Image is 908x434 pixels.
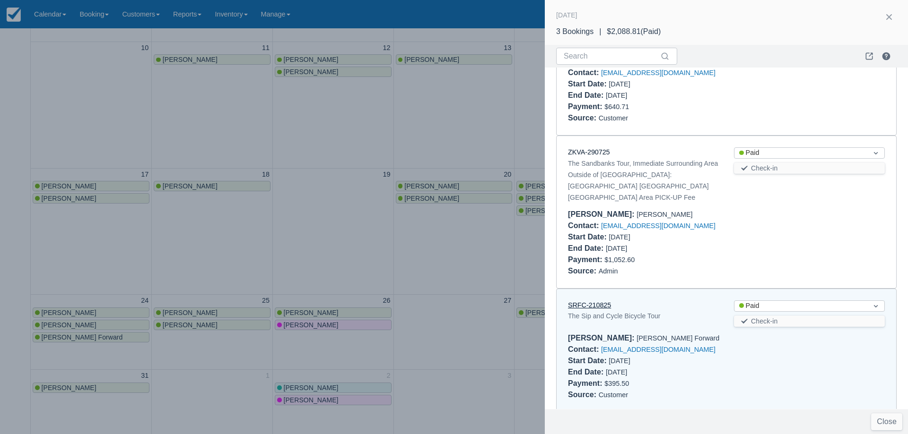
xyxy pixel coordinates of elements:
[568,68,601,77] div: Contact :
[568,243,719,254] div: [DATE]
[568,209,885,220] div: [PERSON_NAME]
[568,80,609,88] div: Start Date :
[601,222,716,230] a: [EMAIL_ADDRESS][DOMAIN_NAME]
[568,357,609,365] div: Start Date :
[607,26,661,37] div: $2,088.81 ( Paid )
[568,332,885,344] div: [PERSON_NAME] Forward
[739,301,863,311] div: Paid
[568,334,637,342] div: [PERSON_NAME] :
[871,148,881,158] span: Dropdown icon
[871,301,881,311] span: Dropdown icon
[594,26,607,37] div: |
[568,112,885,124] div: Customer
[568,221,601,230] div: Contact :
[568,368,606,376] div: End Date :
[734,162,885,174] button: Check-in
[568,244,606,252] div: End Date :
[568,378,885,389] div: $395.50
[568,90,719,101] div: [DATE]
[568,265,885,277] div: Admin
[568,310,719,322] div: The Sip and Cycle Bicycle Tour
[601,346,716,353] a: [EMAIL_ADDRESS][DOMAIN_NAME]
[556,9,577,21] div: [DATE]
[568,210,637,218] div: [PERSON_NAME] :
[568,254,885,265] div: $1,052.60
[568,379,604,387] div: Payment :
[739,148,863,158] div: Paid
[568,355,719,366] div: [DATE]
[734,315,885,327] button: Check-in
[568,102,604,111] div: Payment :
[568,148,610,156] a: ZKVA-290725
[601,69,716,77] a: [EMAIL_ADDRESS][DOMAIN_NAME]
[871,413,902,430] button: Close
[568,78,719,90] div: [DATE]
[568,231,719,243] div: [DATE]
[568,233,609,241] div: Start Date :
[568,301,611,309] a: SRFC-210825
[568,389,885,400] div: Customer
[568,255,604,264] div: Payment :
[556,26,594,37] div: 3 Bookings
[568,345,601,353] div: Contact :
[568,366,719,378] div: [DATE]
[568,267,599,275] div: Source :
[568,158,719,203] div: The Sandbanks Tour, Immediate Surrounding Area Outside of [GEOGRAPHIC_DATA]: [GEOGRAPHIC_DATA] [G...
[568,114,599,122] div: Source :
[568,91,606,99] div: End Date :
[568,391,599,399] div: Source :
[568,101,885,112] div: $640.71
[564,48,658,65] input: Search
